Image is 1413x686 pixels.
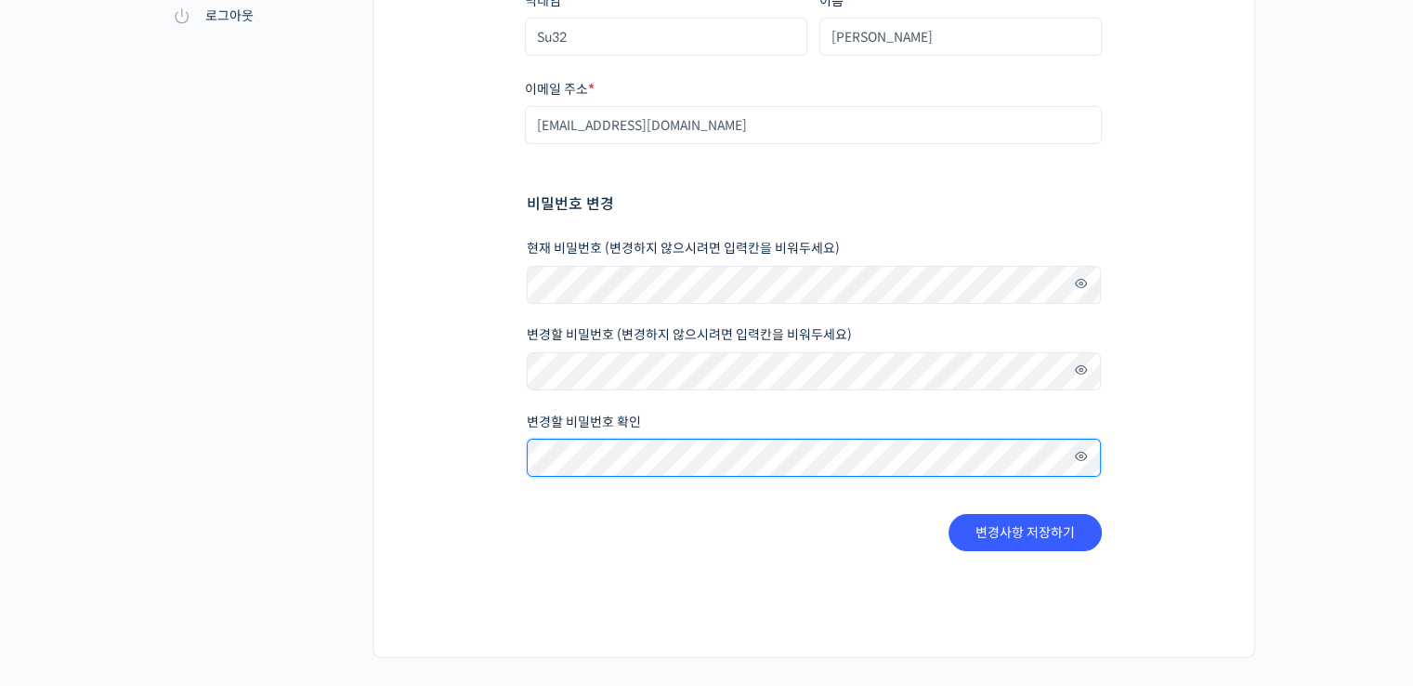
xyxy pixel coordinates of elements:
[240,532,357,578] a: 설정
[525,83,1103,97] label: 이메일 주소
[949,514,1102,551] button: 변경사항 저장하기
[527,242,1101,256] label: 현재 비밀번호 (변경하지 않으시려면 입력칸을 비워두세요)
[527,191,614,217] legend: 비밀번호 변경
[819,18,1103,56] input: 이름
[6,532,123,578] a: 홈
[287,560,309,574] span: 설정
[527,328,1101,342] label: 변경할 비밀번호 (변경하지 않으시려면 입력칸을 비워두세요)
[525,106,1103,144] input: 이메일 주소
[59,560,70,574] span: 홈
[123,532,240,578] a: 대화
[525,18,808,56] input: 닉네임
[170,561,192,575] span: 대화
[527,416,1101,429] label: 변경할 비밀번호 확인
